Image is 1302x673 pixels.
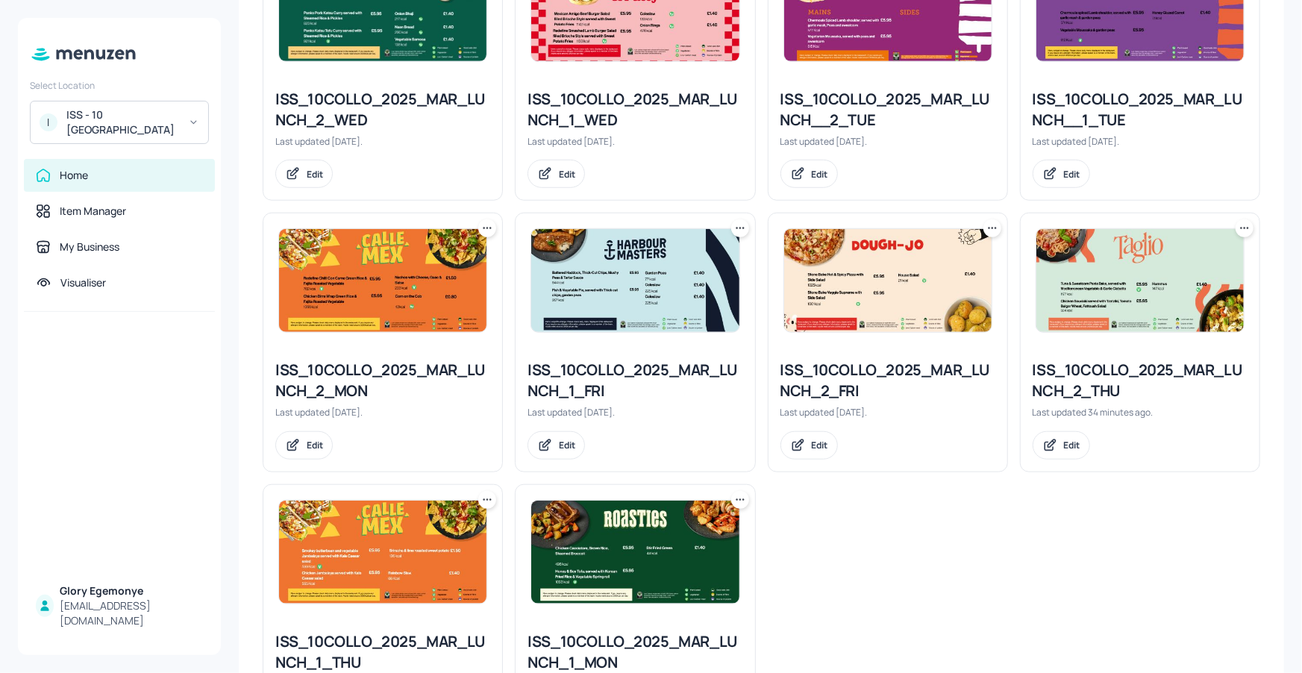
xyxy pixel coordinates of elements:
div: ISS - 10 [GEOGRAPHIC_DATA] [66,107,179,137]
div: Last updated [DATE]. [275,135,490,148]
div: Glory Egemonye [60,583,203,598]
div: ISS_10COLLO_2025_MAR_LUNCH_2_WED [275,89,490,131]
div: ISS_10COLLO_2025_MAR_LUNCH_1_THU [275,631,490,673]
div: [EMAIL_ADDRESS][DOMAIN_NAME] [60,598,203,628]
div: Edit [559,168,575,181]
div: ISS_10COLLO_2025_MAR_LUNCH_2_THU [1033,360,1248,401]
div: Edit [307,168,323,181]
div: Visualiser [60,275,106,290]
div: ISS_10COLLO_2025_MAR_LUNCH_2_FRI [780,360,995,401]
div: Last updated [DATE]. [275,406,490,419]
div: ISS_10COLLO_2025_MAR_LUNCH__1_TUE [1033,89,1248,131]
img: 2025-09-11-1757579118757sqsfpa9hqxq.jpeg [279,501,486,604]
div: Last updated [DATE]. [528,406,742,419]
div: Last updated [DATE]. [780,135,995,148]
div: ISS_10COLLO_2025_MAR_LUNCH_1_WED [528,89,742,131]
div: Last updated [DATE]. [780,406,995,419]
div: ISS_10COLLO_2025_MAR_LUNCH_1_FRI [528,360,742,401]
div: ISS_10COLLO_2025_MAR_LUNCH_2_MON [275,360,490,401]
div: I [40,113,57,131]
div: Edit [307,439,323,451]
div: Last updated [DATE]. [1033,135,1248,148]
div: My Business [60,240,119,254]
img: 2025-09-05-1757062408307l1yhqj5cy9.jpeg [531,229,739,332]
div: ISS_10COLLO_2025_MAR_LUNCH__2_TUE [780,89,995,131]
div: Select Location [30,79,209,92]
div: Edit [812,439,828,451]
img: 2025-09-15-1757927023315euhg77nsezr.jpeg [531,501,739,604]
div: Edit [1064,168,1080,181]
div: Edit [812,168,828,181]
img: 2025-09-18-1758193432485kp095uq74q.jpeg [1036,229,1244,332]
div: Last updated [DATE]. [528,135,742,148]
img: 2025-09-05-1757062739897auhimjx78b.jpeg [784,229,992,332]
img: 2025-09-15-17579282168950u1q34o8is2a.jpeg [279,229,486,332]
div: Home [60,168,88,183]
div: Item Manager [60,204,126,219]
div: ISS_10COLLO_2025_MAR_LUNCH_1_MON [528,631,742,673]
div: Edit [1064,439,1080,451]
div: Last updated 34 minutes ago. [1033,406,1248,419]
div: Edit [559,439,575,451]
